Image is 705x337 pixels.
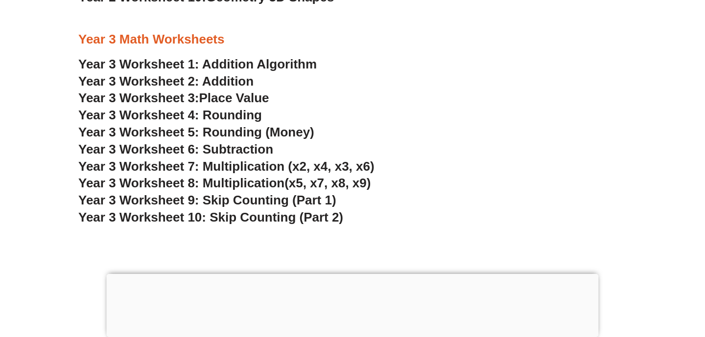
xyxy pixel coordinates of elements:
[78,210,343,225] a: Year 3 Worksheet 10: Skip Counting (Part 2)
[78,142,273,157] a: Year 3 Worksheet 6: Subtraction
[78,108,262,122] a: Year 3 Worksheet 4: Rounding
[78,176,284,190] span: Year 3 Worksheet 8: Multiplication
[656,247,705,337] iframe: Chat Widget
[284,176,371,190] span: (x5, x7, x8, x9)
[199,90,269,105] span: Place Value
[78,176,371,190] a: Year 3 Worksheet 8: Multiplication(x5, x7, x8, x9)
[78,90,199,105] span: Year 3 Worksheet 3:
[78,193,336,207] a: Year 3 Worksheet 9: Skip Counting (Part 1)
[78,57,317,71] a: Year 3 Worksheet 1: Addition Algorithm
[107,274,599,335] iframe: Advertisement
[78,90,269,105] a: Year 3 Worksheet 3:Place Value
[78,125,314,139] a: Year 3 Worksheet 5: Rounding (Money)
[78,159,375,174] a: Year 3 Worksheet 7: Multiplication (x2, x4, x3, x6)
[78,74,254,89] a: Year 3 Worksheet 2: Addition
[78,31,627,48] h3: Year 3 Math Worksheets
